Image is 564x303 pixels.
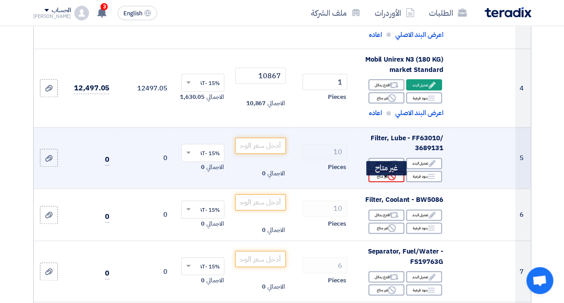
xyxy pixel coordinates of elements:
[201,276,205,285] span: 0
[181,201,224,218] ng-select: VAT
[406,223,442,234] div: بنود فرعية
[515,127,530,188] td: 5
[368,284,404,295] div: غير متاح
[302,257,347,273] input: RFQ_STEP1.ITEMS.2.AMOUNT_TITLE
[368,271,404,282] div: اقترح بدائل
[515,49,530,128] td: 4
[368,158,404,169] div: اقترح بدائل
[117,49,174,128] td: 12497.05
[206,219,223,228] span: الاجمالي
[181,74,224,92] ng-select: VAT
[422,2,474,23] a: الطلبات
[235,251,285,267] input: أدخل سعر الوحدة
[367,246,443,267] span: Separator, Fuel/Water - FS19763G
[105,268,109,279] span: 0
[406,209,442,221] div: تعديل البند
[526,267,553,294] div: Open chat
[180,93,205,102] span: 1,630.05
[515,241,530,302] td: 7
[395,30,443,40] span: اعرض البند الاصلي
[368,79,404,90] div: اقترح بدائل
[302,201,347,217] input: RFQ_STEP1.ITEMS.2.AMOUNT_TITLE
[235,67,285,84] input: أدخل سعر الوحدة
[206,276,223,285] span: الاجمالي
[123,10,142,17] span: English
[235,194,285,210] input: أدخل سعر الوحدة
[105,154,109,165] span: 0
[366,161,407,175] div: غير متاح
[328,163,346,172] span: Pieces
[368,92,404,103] div: غير متاح
[365,195,443,205] span: Filter, Coolant - BW5086
[117,188,174,241] td: 0
[362,54,443,75] div: Mobil Unirex N3 (180 KG) market Standard
[181,257,224,275] ng-select: VAT
[267,226,284,235] span: الاجمالي
[246,99,266,108] span: 10,867
[367,2,422,23] a: الأوردرات
[485,7,531,18] img: Teradix logo
[369,30,382,40] span: اعاده
[201,219,205,228] span: 0
[262,169,266,178] span: 0
[328,93,346,102] span: Pieces
[235,138,285,154] input: أدخل سعر الوحدة
[74,6,89,20] img: profile_test.png
[406,284,442,295] div: بنود فرعية
[406,271,442,282] div: تعديل البند
[515,188,530,241] td: 6
[33,14,71,19] div: [PERSON_NAME]
[262,282,266,291] span: 0
[118,6,157,20] button: English
[267,169,284,178] span: الاجمالي
[201,163,205,172] span: 0
[206,93,223,102] span: الاجمالي
[52,7,71,14] div: الحساب
[328,276,346,285] span: Pieces
[369,108,382,118] span: اعاده
[370,133,443,153] span: Filter, Lube - FF63010/ 3689131
[206,163,223,172] span: الاجمالي
[406,79,442,90] div: تعديل البند
[368,223,404,234] div: غير متاح
[302,74,347,90] input: RFQ_STEP1.ITEMS.2.AMOUNT_TITLE
[368,209,404,221] div: اقترح بدائل
[406,158,442,169] div: تعديل البند
[304,2,367,23] a: ملف الشركة
[74,83,109,94] span: 12,497.05
[395,108,443,118] span: اعرض البند الاصلي
[117,127,174,188] td: 0
[105,211,109,223] span: 0
[328,219,346,228] span: Pieces
[406,171,442,182] div: بنود فرعية
[181,144,224,162] ng-select: VAT
[406,92,442,103] div: بنود فرعية
[101,3,108,10] span: 3
[267,99,284,108] span: الاجمالي
[262,226,266,235] span: 0
[267,282,284,291] span: الاجمالي
[302,144,347,160] input: RFQ_STEP1.ITEMS.2.AMOUNT_TITLE
[117,241,174,302] td: 0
